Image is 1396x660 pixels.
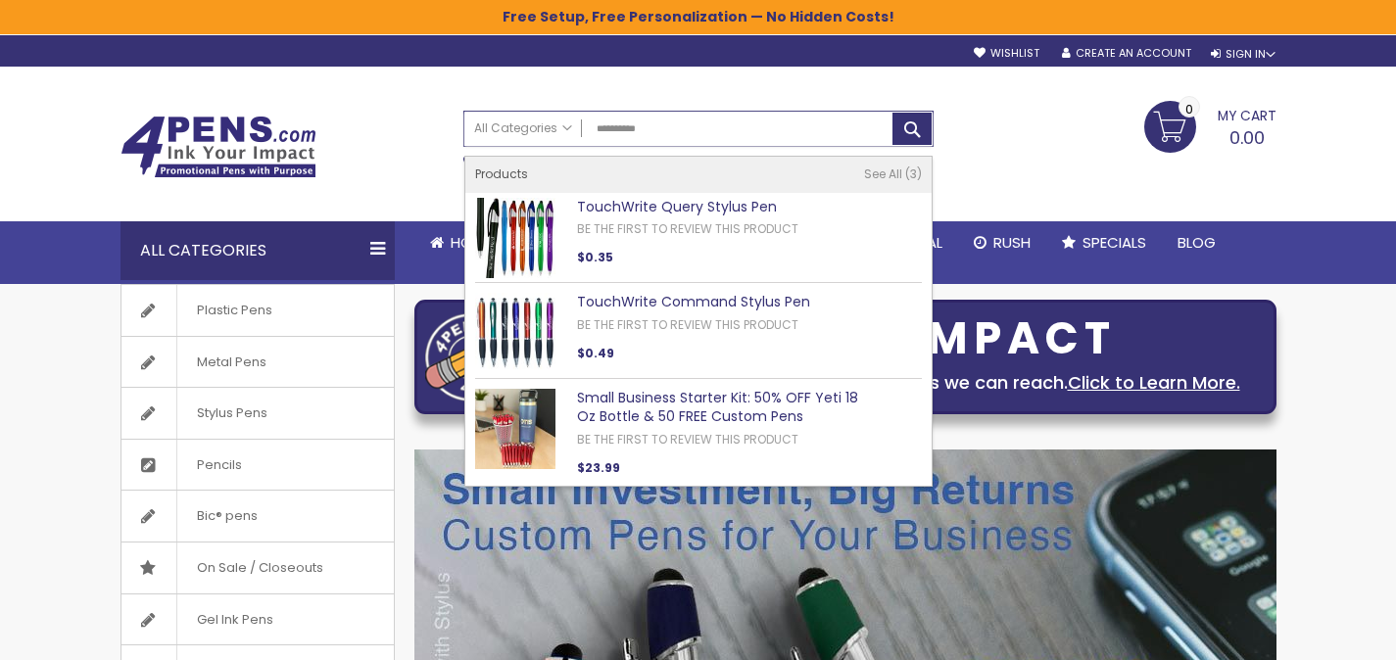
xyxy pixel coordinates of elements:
[577,459,620,476] span: $23.99
[121,440,394,491] a: Pencils
[905,165,922,182] span: 3
[974,46,1039,61] a: Wishlist
[1083,232,1146,253] span: Specials
[577,388,858,426] a: Small Business Starter Kit: 50% OFF Yeti 18 Oz Bottle & 50 FREE Custom Pens
[577,220,798,237] a: Be the first to review this product
[176,542,343,593] span: On Sale / Closeouts
[577,345,614,361] span: $0.49
[475,165,528,182] span: Products
[176,491,277,542] span: Bic® pens
[121,491,394,542] a: Bic® pens
[577,197,777,216] a: TouchWrite Query Stylus Pen
[176,285,292,336] span: Plastic Pens
[121,594,394,645] a: Gel Ink Pens
[475,293,555,373] img: TouchWrite Command Stylus Pen
[120,116,316,178] img: 4Pens Custom Pens and Promotional Products
[1068,370,1240,395] a: Click to Learn More.
[577,316,798,333] a: Be the first to review this product
[769,147,934,186] div: Free shipping on pen orders over $199
[993,232,1031,253] span: Rush
[464,112,582,144] a: All Categories
[176,388,287,439] span: Stylus Pens
[475,198,555,278] img: TouchWrite Query Stylus Pen
[414,221,506,264] a: Home
[176,594,293,645] span: Gel Ink Pens
[1046,221,1162,264] a: Specials
[1162,221,1231,264] a: Blog
[121,542,394,593] a: On Sale / Closeouts
[474,120,572,136] span: All Categories
[1185,100,1193,118] span: 0
[1144,101,1276,150] a: 0.00 0
[864,166,922,182] a: See All 3
[176,440,262,491] span: Pencils
[121,337,394,388] a: Metal Pens
[176,337,286,388] span: Metal Pens
[1062,46,1191,61] a: Create an Account
[120,221,395,280] div: All Categories
[451,232,491,253] span: Home
[577,292,810,311] a: TouchWrite Command Stylus Pen
[1229,125,1265,150] span: 0.00
[121,388,394,439] a: Stylus Pens
[425,312,523,401] img: four_pen_logo.png
[1178,232,1216,253] span: Blog
[864,165,902,182] span: See All
[577,431,798,448] a: Be the first to review this product
[1211,47,1276,62] div: Sign In
[958,221,1046,264] a: Rush
[121,285,394,336] a: Plastic Pens
[475,389,555,469] img: Small Business Starter Kit: 50% OFF Yeti 18 Oz Bottle & 50 FREE Custom Pens
[577,249,613,265] span: $0.35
